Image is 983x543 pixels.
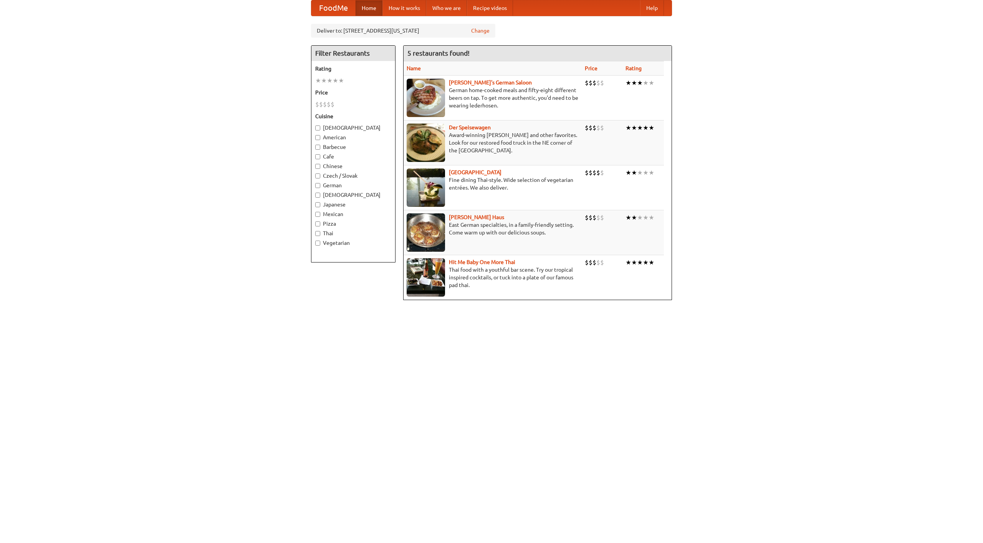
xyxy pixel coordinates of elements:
input: [DEMOGRAPHIC_DATA] [315,193,320,198]
p: East German specialties, in a family-friendly setting. Come warm up with our delicious soups. [407,221,579,236]
label: Japanese [315,201,391,208]
input: Thai [315,231,320,236]
li: ★ [637,124,643,132]
li: $ [585,79,589,87]
li: $ [585,124,589,132]
li: ★ [626,79,631,87]
li: $ [589,124,592,132]
a: Hit Me Baby One More Thai [449,259,515,265]
img: esthers.jpg [407,79,445,117]
li: $ [327,100,331,109]
li: $ [589,258,592,267]
input: Mexican [315,212,320,217]
li: $ [323,100,327,109]
li: ★ [315,76,321,85]
li: ★ [631,258,637,267]
input: Chinese [315,164,320,169]
a: [PERSON_NAME] Haus [449,214,504,220]
label: Mexican [315,210,391,218]
li: $ [592,213,596,222]
a: Price [585,65,597,71]
input: Barbecue [315,145,320,150]
li: ★ [321,76,327,85]
ng-pluralize: 5 restaurants found! [407,50,470,57]
a: Rating [626,65,642,71]
p: Fine dining Thai-style. Wide selection of vegetarian entrées. We also deliver. [407,176,579,191]
input: Vegetarian [315,241,320,246]
li: $ [596,258,600,267]
li: $ [596,213,600,222]
li: ★ [626,213,631,222]
input: [DEMOGRAPHIC_DATA] [315,125,320,130]
li: ★ [637,168,643,177]
li: ★ [338,76,344,85]
a: [GEOGRAPHIC_DATA] [449,169,501,175]
input: Czech / Slovak [315,173,320,178]
li: ★ [649,258,654,267]
input: German [315,183,320,188]
a: Help [640,0,664,16]
li: $ [585,213,589,222]
a: How it works [382,0,426,16]
p: Award-winning [PERSON_NAME] and other favorites. Look for our restored food truck in the NE corne... [407,131,579,154]
label: Vegetarian [315,239,391,247]
label: Cafe [315,153,391,160]
li: ★ [626,258,631,267]
a: Change [471,27,490,35]
a: [PERSON_NAME]'s German Saloon [449,79,532,86]
li: ★ [631,79,637,87]
li: $ [596,168,600,177]
li: ★ [637,258,643,267]
label: German [315,182,391,189]
input: American [315,135,320,140]
li: ★ [649,124,654,132]
li: $ [319,100,323,109]
li: $ [600,258,604,267]
input: Japanese [315,202,320,207]
div: Deliver to: [STREET_ADDRESS][US_STATE] [311,24,495,38]
a: Der Speisewagen [449,124,491,130]
a: FoodMe [311,0,356,16]
li: $ [596,124,600,132]
li: $ [600,79,604,87]
a: Recipe videos [467,0,513,16]
img: babythai.jpg [407,258,445,297]
li: $ [600,168,604,177]
li: $ [592,124,596,132]
h5: Cuisine [315,112,391,120]
li: ★ [643,213,649,222]
li: ★ [649,79,654,87]
label: American [315,134,391,141]
li: ★ [626,124,631,132]
label: Thai [315,229,391,237]
label: Czech / Slovak [315,172,391,180]
li: $ [592,258,596,267]
label: [DEMOGRAPHIC_DATA] [315,191,391,199]
li: ★ [649,213,654,222]
li: ★ [637,79,643,87]
li: $ [592,79,596,87]
li: $ [589,79,592,87]
li: ★ [631,213,637,222]
a: Home [356,0,382,16]
li: ★ [327,76,333,85]
li: ★ [643,124,649,132]
a: Who we are [426,0,467,16]
li: $ [592,168,596,177]
img: kohlhaus.jpg [407,213,445,252]
li: ★ [643,258,649,267]
li: ★ [649,168,654,177]
label: Pizza [315,220,391,228]
img: speisewagen.jpg [407,124,445,162]
li: $ [596,79,600,87]
li: ★ [626,168,631,177]
li: $ [315,100,319,109]
p: German home-cooked meals and fifty-eight different beers on tap. To get more authentic, you'd nee... [407,86,579,109]
li: ★ [631,124,637,132]
input: Pizza [315,221,320,226]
